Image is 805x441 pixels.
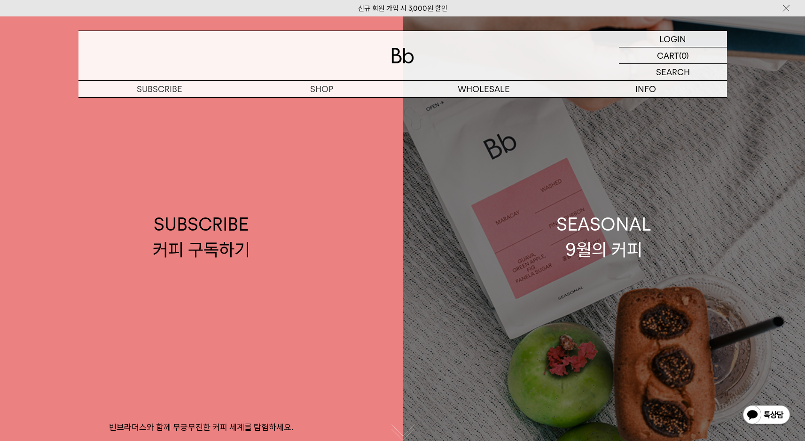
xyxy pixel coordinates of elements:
[656,64,690,80] p: SEARCH
[403,81,565,97] p: WHOLESALE
[619,47,727,64] a: CART (0)
[153,212,250,262] div: SUBSCRIBE 커피 구독하기
[78,81,241,97] a: SUBSCRIBE
[391,48,414,63] img: 로고
[679,47,689,63] p: (0)
[619,31,727,47] a: LOGIN
[358,4,447,13] a: 신규 회원 가입 시 3,000원 할인
[657,47,679,63] p: CART
[565,81,727,97] p: INFO
[742,404,791,427] img: 카카오톡 채널 1:1 채팅 버튼
[556,212,651,262] div: SEASONAL 9월의 커피
[241,81,403,97] a: SHOP
[659,31,686,47] p: LOGIN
